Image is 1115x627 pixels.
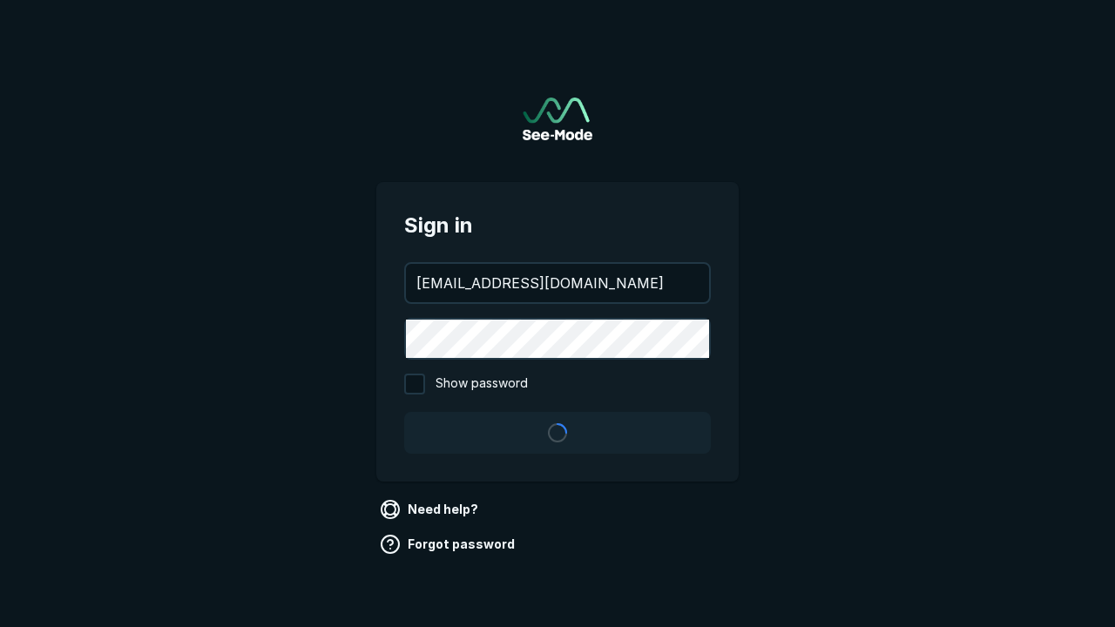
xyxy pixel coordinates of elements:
img: See-Mode Logo [523,98,592,140]
input: your@email.com [406,264,709,302]
a: Forgot password [376,530,522,558]
span: Sign in [404,210,711,241]
a: Need help? [376,496,485,523]
span: Show password [436,374,528,394]
a: Go to sign in [523,98,592,140]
